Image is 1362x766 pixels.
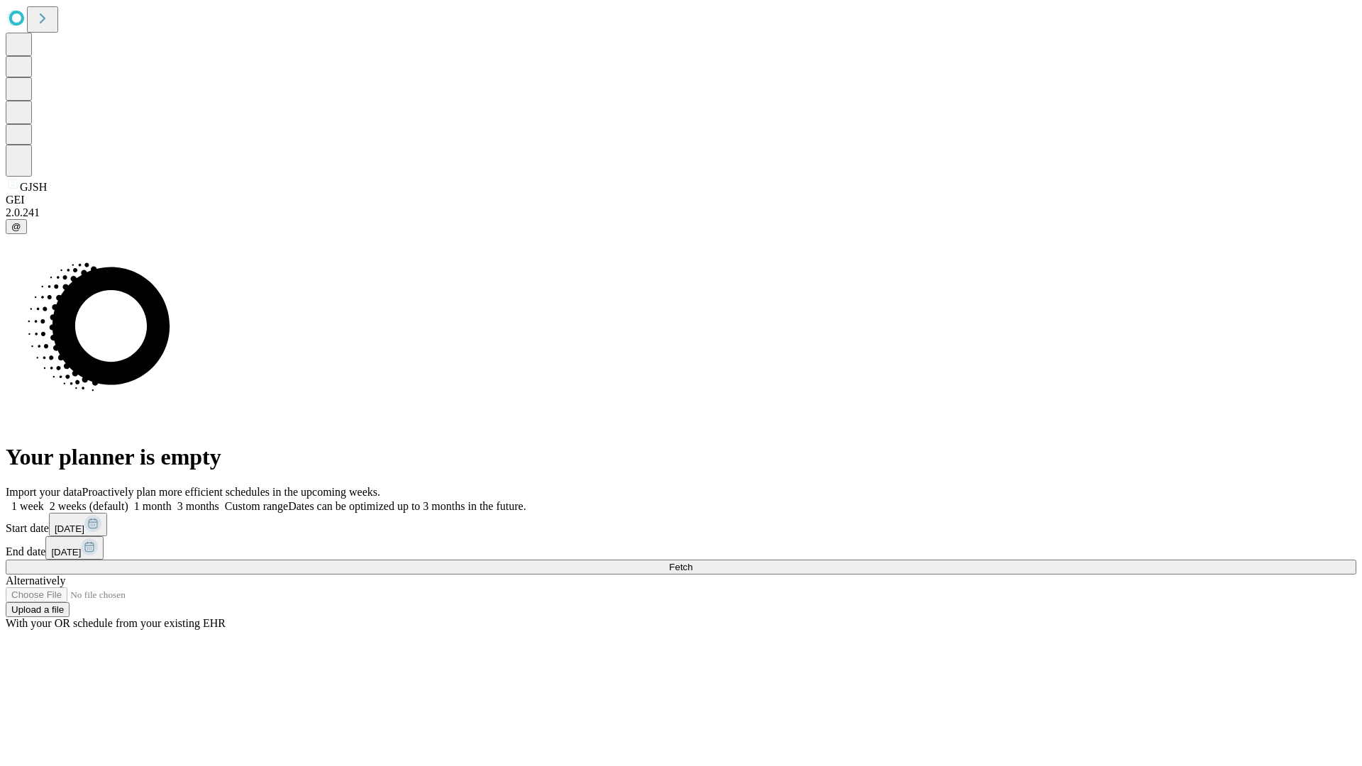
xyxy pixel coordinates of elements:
span: Import your data [6,486,82,498]
h1: Your planner is empty [6,444,1356,470]
span: @ [11,221,21,232]
button: Upload a file [6,602,70,617]
span: Alternatively [6,574,65,587]
span: [DATE] [51,547,81,557]
button: [DATE] [45,536,104,560]
span: GJSH [20,181,47,193]
div: End date [6,536,1356,560]
button: [DATE] [49,513,107,536]
span: With your OR schedule from your existing EHR [6,617,226,629]
span: 3 months [177,500,219,512]
button: Fetch [6,560,1356,574]
div: 2.0.241 [6,206,1356,219]
button: @ [6,219,27,234]
div: Start date [6,513,1356,536]
span: [DATE] [55,523,84,534]
span: Custom range [225,500,288,512]
span: 1 month [134,500,172,512]
span: Fetch [669,562,692,572]
span: Dates can be optimized up to 3 months in the future. [288,500,526,512]
span: 1 week [11,500,44,512]
div: GEI [6,194,1356,206]
span: 2 weeks (default) [50,500,128,512]
span: Proactively plan more efficient schedules in the upcoming weeks. [82,486,380,498]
